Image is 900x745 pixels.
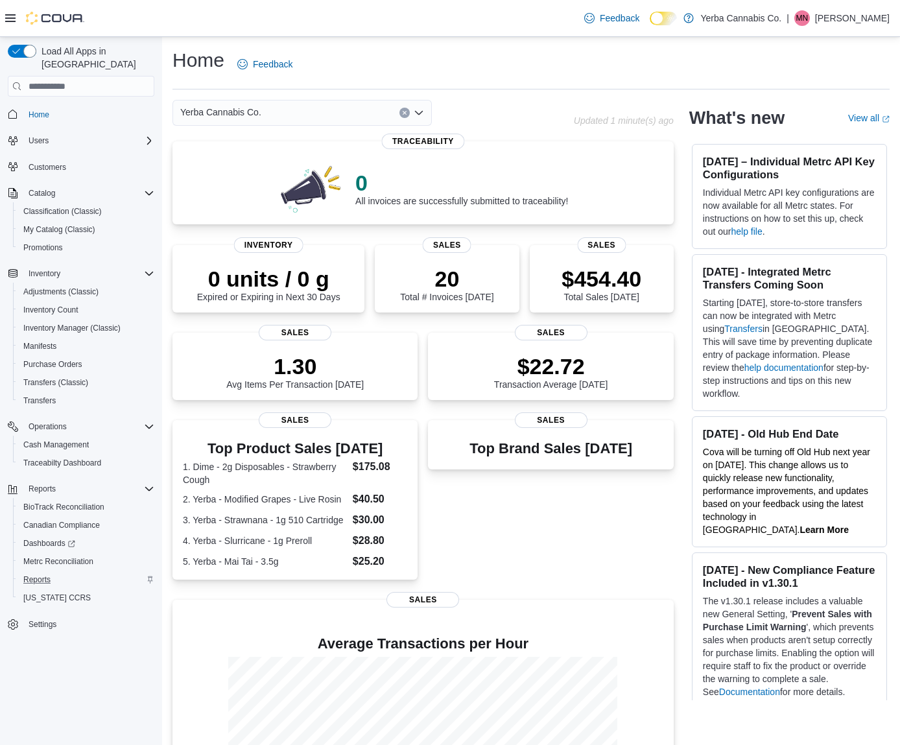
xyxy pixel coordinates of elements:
[515,412,587,428] span: Sales
[18,240,68,255] a: Promotions
[29,421,67,432] span: Operations
[36,45,154,71] span: Load All Apps in [GEOGRAPHIC_DATA]
[29,619,56,630] span: Settings
[744,362,823,373] a: help documentation
[18,590,154,606] span: Washington CCRS
[13,337,160,355] button: Manifests
[18,393,61,408] a: Transfers
[29,136,49,146] span: Users
[469,441,632,456] h3: Top Brand Sales [DATE]
[26,12,84,25] img: Cova
[23,305,78,315] span: Inventory Count
[719,687,780,697] a: Documentation
[574,115,674,126] p: Updated 1 minute(s) ago
[23,224,95,235] span: My Catalog (Classic)
[18,455,106,471] a: Traceabilty Dashboard
[23,419,154,434] span: Operations
[13,436,160,454] button: Cash Management
[18,437,154,453] span: Cash Management
[13,552,160,571] button: Metrc Reconciliation
[23,266,154,281] span: Inventory
[724,324,763,334] a: Transfers
[18,536,80,551] a: Dashboards
[18,375,154,390] span: Transfers (Classic)
[3,615,160,633] button: Settings
[23,160,71,175] a: Customers
[23,242,63,253] span: Promotions
[703,427,876,440] h3: [DATE] - Old Hub End Date
[23,481,154,497] span: Reports
[703,265,876,291] h3: [DATE] - Integrated Metrc Transfers Coming Soon
[172,47,224,73] h1: Home
[882,115,890,123] svg: External link
[13,571,160,589] button: Reports
[848,113,890,123] a: View allExternal link
[18,338,62,354] a: Manifests
[23,481,61,497] button: Reports
[180,104,261,120] span: Yerba Cannabis Co.
[23,538,75,549] span: Dashboards
[399,108,410,118] button: Clear input
[787,10,789,26] p: |
[23,359,82,370] span: Purchase Orders
[703,563,876,589] h3: [DATE] - New Compliance Feature Included in v1.30.1
[579,5,645,31] a: Feedback
[815,10,890,26] p: [PERSON_NAME]
[18,499,154,515] span: BioTrack Reconciliation
[3,104,160,123] button: Home
[494,353,608,379] p: $22.72
[13,355,160,373] button: Purchase Orders
[23,502,104,512] span: BioTrack Reconciliation
[703,595,876,698] p: The v1.30.1 release includes a valuable new General Setting, ' ', which prevents sales when produ...
[577,237,626,253] span: Sales
[23,396,56,406] span: Transfers
[183,534,348,547] dt: 4. Yerba - Slurricane - 1g Preroll
[23,593,91,603] span: [US_STATE] CCRS
[13,498,160,516] button: BioTrack Reconciliation
[232,51,298,77] a: Feedback
[353,554,408,569] dd: $25.20
[562,266,641,292] p: $454.40
[18,572,154,587] span: Reports
[355,170,568,206] div: All invoices are successfully submitted to traceability!
[259,412,331,428] span: Sales
[23,206,102,217] span: Classification (Classic)
[226,353,364,390] div: Avg Items Per Transaction [DATE]
[29,188,55,198] span: Catalog
[23,133,154,148] span: Users
[382,134,464,149] span: Traceability
[3,158,160,176] button: Customers
[23,266,65,281] button: Inventory
[18,284,154,300] span: Adjustments (Classic)
[18,536,154,551] span: Dashboards
[13,373,160,392] button: Transfers (Classic)
[703,186,876,238] p: Individual Metrc API key configurations are now available for all Metrc states. For instructions ...
[18,204,154,219] span: Classification (Classic)
[703,296,876,400] p: Starting [DATE], store-to-store transfers can now be integrated with Metrc using in [GEOGRAPHIC_D...
[18,240,154,255] span: Promotions
[18,499,110,515] a: BioTrack Reconciliation
[799,525,848,535] strong: Learn More
[23,185,154,201] span: Catalog
[18,554,99,569] a: Metrc Reconciliation
[23,616,154,632] span: Settings
[29,484,56,494] span: Reports
[3,480,160,498] button: Reports
[8,99,154,667] nav: Complex example
[13,454,160,472] button: Traceabilty Dashboard
[13,301,160,319] button: Inventory Count
[353,533,408,549] dd: $28.80
[13,392,160,410] button: Transfers
[13,283,160,301] button: Adjustments (Classic)
[794,10,810,26] div: Michael Nezi
[355,170,568,196] p: 0
[29,110,49,120] span: Home
[600,12,639,25] span: Feedback
[703,447,870,535] span: Cova will be turning off Old Hub next year on [DATE]. This change allows us to quickly release ne...
[234,237,303,253] span: Inventory
[29,162,66,172] span: Customers
[253,58,292,71] span: Feedback
[414,108,424,118] button: Open list of options
[18,284,104,300] a: Adjustments (Classic)
[23,106,154,122] span: Home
